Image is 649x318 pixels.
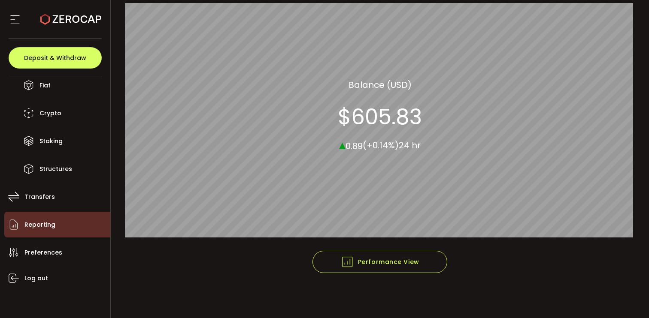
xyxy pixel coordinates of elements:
span: Fiat [39,79,51,92]
span: Reporting [24,219,55,231]
span: Structures [39,163,72,175]
span: Log out [24,272,48,285]
span: 0.89 [346,140,363,152]
span: Preferences [24,246,62,259]
span: Performance View [341,255,419,268]
button: Performance View [312,251,447,273]
section: $605.83 [338,104,422,129]
span: Crypto [39,107,61,120]
span: ▴ [339,135,346,153]
span: (+0.14%) [363,139,399,151]
span: Staking [39,135,63,147]
button: Deposit & Withdraw [9,47,102,69]
span: Transfers [24,191,55,203]
span: 24 hr [399,139,421,151]
section: Balance (USD) [349,78,412,91]
span: Deposit & Withdraw [24,55,86,61]
iframe: Chat Widget [606,277,649,318]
